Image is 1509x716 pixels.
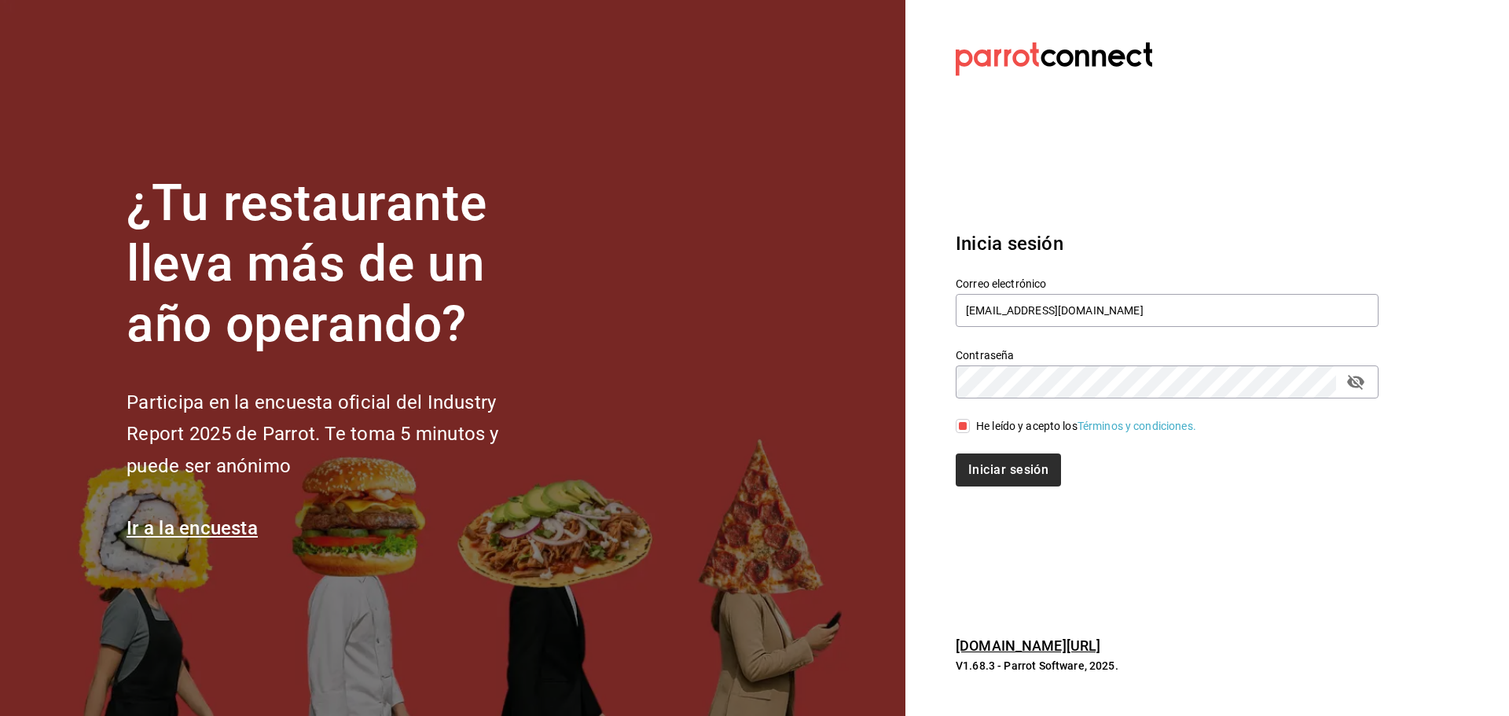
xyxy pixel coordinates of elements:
[1342,369,1369,395] button: passwordField
[956,637,1100,654] a: [DOMAIN_NAME][URL]
[127,174,551,354] h1: ¿Tu restaurante lleva más de un año operando?
[956,278,1379,289] label: Correo electrónico
[956,658,1379,674] p: V1.68.3 - Parrot Software, 2025.
[127,517,258,539] a: Ir a la encuesta
[956,453,1061,487] button: Iniciar sesión
[956,350,1379,361] label: Contraseña
[956,294,1379,327] input: Ingresa tu correo electrónico
[976,418,1196,435] div: He leído y acepto los
[956,229,1379,258] h3: Inicia sesión
[1078,420,1196,432] a: Términos y condiciones.
[127,387,551,483] h2: Participa en la encuesta oficial del Industry Report 2025 de Parrot. Te toma 5 minutos y puede se...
